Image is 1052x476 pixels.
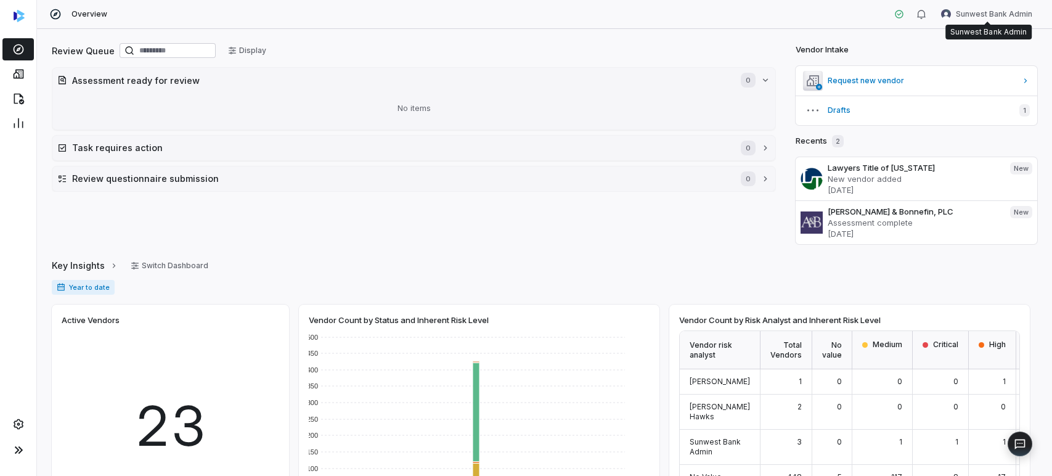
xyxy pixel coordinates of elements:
a: [PERSON_NAME] & Bonnefin, PLCAssessment complete[DATE]New [796,200,1037,244]
span: 0 [897,377,902,386]
span: Overview [71,9,107,19]
h2: Review Queue [52,44,115,57]
span: 0 [741,171,756,186]
button: Assessment ready for review0 [52,68,775,92]
text: 100 [307,465,318,472]
div: Total Vendors [760,331,812,369]
span: 3 [797,437,802,446]
button: Review questionnaire submission0 [52,166,775,191]
span: Active Vendors [62,314,120,326]
span: Critical [933,340,958,350]
p: [DATE] [828,228,1000,239]
span: [PERSON_NAME] [690,377,750,386]
div: Sunwest Bank Admin [950,27,1027,37]
span: 0 [953,402,958,411]
span: 0 [1001,402,1006,411]
h2: Assessment ready for review [72,74,728,87]
a: Key Insights [52,253,118,279]
span: 2 [797,402,802,411]
div: No items [57,92,770,125]
h3: Lawyers Title of [US_STATE] [828,162,1000,173]
span: [PERSON_NAME] Hawks [690,402,750,421]
h2: Task requires action [72,141,728,154]
text: 250 [307,416,318,423]
span: 0 [837,377,842,386]
h3: [PERSON_NAME] & Bonnefin, PLC [828,206,1000,217]
text: 400 [307,366,318,374]
span: 1 [1019,104,1030,117]
span: 2 [832,135,844,147]
span: Vendor Count by Status and Inherent Risk Level [309,314,489,326]
a: Request new vendor [796,66,1037,96]
span: 1 [799,377,802,386]
span: Sunwest Bank Admin [956,9,1032,19]
text: 500 [307,334,318,341]
span: New [1010,162,1032,174]
p: New vendor added [828,173,1000,184]
span: 0 [741,73,756,88]
img: Sunwest Bank Admin avatar [941,9,951,19]
span: Medium [873,340,902,350]
span: Sunwest Bank Admin [690,437,741,456]
span: 0 [837,402,842,411]
span: New [1010,206,1032,218]
span: Request new vendor [828,76,1016,86]
a: Lawyers Title of [US_STATE]New vendor added[DATE]New [796,157,1037,200]
button: Sunwest Bank Admin avatarSunwest Bank Admin [934,5,1040,23]
span: High [989,340,1006,350]
h2: Vendor Intake [796,44,849,56]
span: 1 [1003,437,1006,446]
p: [DATE] [828,184,1000,195]
button: Task requires action0 [52,136,775,160]
span: 1 [1003,377,1006,386]
div: No value [812,331,852,369]
text: 150 [307,448,318,456]
span: 23 [135,385,206,468]
button: Switch Dashboard [123,256,216,275]
span: 1 [899,437,902,446]
span: 0 [953,377,958,386]
button: Key Insights [48,253,122,279]
span: 1 [955,437,958,446]
span: Drafts [828,105,1009,115]
text: 450 [307,350,318,357]
span: 0 [897,402,902,411]
span: 0 [837,437,842,446]
h2: Review questionnaire submission [72,172,728,185]
svg: Date range for report [57,283,65,292]
span: Year to date [52,280,115,295]
span: 0 [741,141,756,155]
button: Display [221,41,274,60]
p: Assessment complete [828,217,1000,228]
span: Key Insights [52,259,105,272]
h2: Recents [796,135,844,147]
div: Vendor risk analyst [680,331,760,369]
text: 300 [307,399,318,406]
text: 350 [307,382,318,390]
button: Drafts1 [796,96,1037,125]
span: Vendor Count by Risk Analyst and Inherent Risk Level [679,314,881,326]
img: svg%3e [14,10,25,22]
text: 200 [307,432,318,439]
